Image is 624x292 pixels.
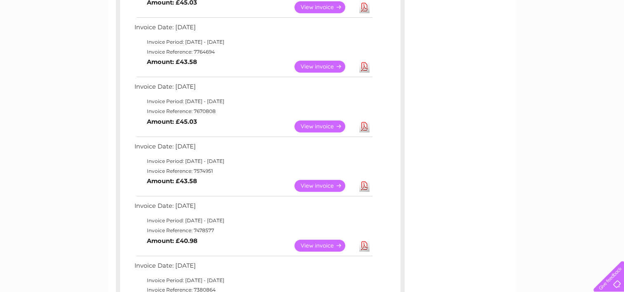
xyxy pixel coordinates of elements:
[118,5,507,40] div: Clear Business is a trading name of Verastar Limited (registered in [GEOGRAPHIC_DATA] No. 3667643...
[469,4,525,14] a: 0333 014 3131
[132,106,374,116] td: Invoice Reference: 7670808
[132,260,374,276] td: Invoice Date: [DATE]
[132,97,374,106] td: Invoice Period: [DATE] - [DATE]
[294,180,355,192] a: View
[147,177,197,185] b: Amount: £43.58
[359,120,370,132] a: Download
[132,166,374,176] td: Invoice Reference: 7574951
[132,156,374,166] td: Invoice Period: [DATE] - [DATE]
[132,47,374,57] td: Invoice Reference: 7764694
[597,35,616,41] a: Log out
[499,35,518,41] a: Energy
[294,1,355,13] a: View
[359,180,370,192] a: Download
[132,200,374,216] td: Invoice Date: [DATE]
[552,35,564,41] a: Blog
[132,276,374,285] td: Invoice Period: [DATE] - [DATE]
[147,118,197,125] b: Amount: £45.03
[132,81,374,97] td: Invoice Date: [DATE]
[132,37,374,47] td: Invoice Period: [DATE] - [DATE]
[523,35,547,41] a: Telecoms
[22,21,64,47] img: logo.png
[569,35,589,41] a: Contact
[132,226,374,235] td: Invoice Reference: 7478577
[147,58,197,66] b: Amount: £43.58
[294,120,355,132] a: View
[132,22,374,37] td: Invoice Date: [DATE]
[479,35,494,41] a: Water
[294,61,355,73] a: View
[132,141,374,156] td: Invoice Date: [DATE]
[294,240,355,252] a: View
[147,237,198,245] b: Amount: £40.98
[132,216,374,226] td: Invoice Period: [DATE] - [DATE]
[359,61,370,73] a: Download
[359,1,370,13] a: Download
[359,240,370,252] a: Download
